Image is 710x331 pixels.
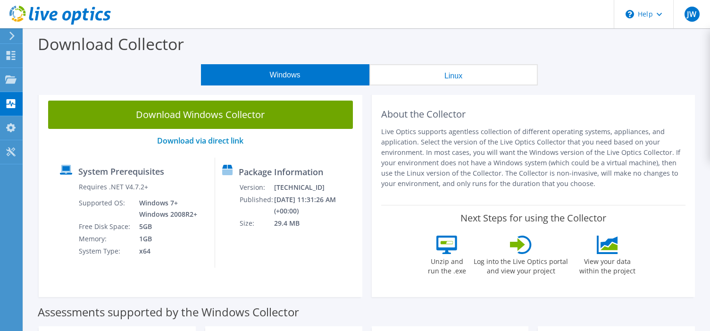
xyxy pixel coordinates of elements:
td: Supported OS: [78,197,132,221]
label: Download Collector [38,33,184,55]
label: Log into the Live Optics portal and view your project [473,254,568,276]
p: Live Optics supports agentless collection of different operating systems, appliances, and applica... [381,127,686,189]
td: Memory: [78,233,132,245]
label: Assessments supported by the Windows Collector [38,307,299,317]
td: [DATE] 11:31:26 AM (+00:00) [274,194,358,217]
td: 1GB [132,233,199,245]
td: Version: [239,181,274,194]
td: Free Disk Space: [78,221,132,233]
label: Unzip and run the .exe [425,254,468,276]
td: [TECHNICAL_ID] [274,181,358,194]
td: Windows 7+ Windows 2008R2+ [132,197,199,221]
label: System Prerequisites [78,167,164,176]
td: System Type: [78,245,132,257]
label: Next Steps for using the Collector [460,212,606,224]
span: JW [685,7,700,22]
td: Published: [239,194,274,217]
button: Windows [201,64,369,85]
svg: \n [626,10,634,18]
td: 5GB [132,221,199,233]
td: Size: [239,217,274,229]
a: Download Windows Collector [48,101,353,129]
label: Requires .NET V4.7.2+ [79,182,148,192]
td: 29.4 MB [274,217,358,229]
td: x64 [132,245,199,257]
label: Package Information [239,167,323,177]
a: Download via direct link [157,136,243,146]
button: Linux [369,64,538,85]
label: View your data within the project [573,254,641,276]
h2: About the Collector [381,109,686,120]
